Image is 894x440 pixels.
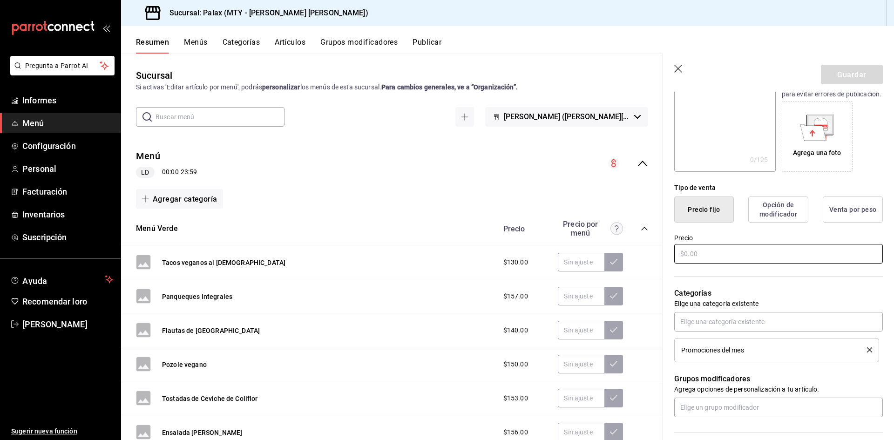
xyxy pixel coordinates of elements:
[674,244,883,264] input: $0.00
[121,142,663,186] div: colapsar-fila-del-menú
[558,287,604,305] input: Sin ajuste
[262,83,300,91] font: personalizar
[641,225,648,232] button: colapsar-categoría-fila
[503,258,528,266] font: $130.00
[558,253,604,271] input: Sin ajuste
[162,325,260,336] button: Flautas de [GEOGRAPHIC_DATA]
[181,168,197,176] font: 23:59
[503,326,528,334] font: $140.00
[674,196,734,223] button: Precio fijo
[681,346,744,354] font: Promociones del mes
[504,112,752,121] font: [PERSON_NAME] ([PERSON_NAME][GEOGRAPHIC_DATA][PERSON_NAME])
[162,361,207,369] font: Pozole vegano
[503,360,528,368] font: $150.00
[503,292,528,300] font: $157.00
[162,257,285,268] button: Tacos veganos al [DEMOGRAPHIC_DATA]
[320,38,398,47] font: Grupos modificadores
[674,289,711,298] font: Categorías
[136,189,223,209] button: Agregar categoría
[162,393,258,404] button: Tostadas de Ceviche de Coliflor
[22,141,76,151] font: Configuración
[22,297,87,306] font: Recomendar loro
[674,300,759,307] font: Elige una categoría existente
[162,429,242,437] font: Ensalada [PERSON_NAME]
[162,395,258,403] font: Tostadas de Ceviche de Coliflor
[674,374,750,383] font: Grupos modificadores
[784,103,850,169] div: Agrega una foto
[22,164,56,174] font: Personal
[275,38,305,47] font: Artículos
[162,259,285,267] font: Tacos veganos al [DEMOGRAPHIC_DATA]
[136,37,894,54] div: pestañas de navegación
[381,83,518,91] font: Para cambios generales, ve a “Organización”.
[136,223,178,234] button: Menú Verde
[22,118,44,128] font: Menú
[558,389,604,407] input: Sin ajuste
[22,276,47,286] font: Ayuda
[503,394,528,402] font: $153.00
[162,168,179,176] font: 00:00
[162,327,260,335] font: Flautas de [GEOGRAPHIC_DATA]
[674,184,716,191] font: Tipo de venta
[136,149,160,163] button: Menú
[136,151,160,162] font: Menú
[102,24,110,32] button: abrir_cajón_menú
[674,234,693,241] font: Precio
[156,108,284,126] input: Buscar menú
[22,210,65,219] font: Inventarios
[759,202,797,218] font: Opción de modificador
[688,206,720,213] font: Precio fijo
[674,398,883,417] input: Elige un grupo modificador
[674,312,883,332] input: Elige una categoría existente
[10,56,115,75] button: Pregunta a Parrot AI
[179,168,181,176] font: -
[300,83,382,91] font: los menús de esta sucursal.
[162,293,232,301] font: Panqueques integrales
[11,427,77,435] font: Sugerir nueva función
[823,196,883,223] button: Venta por peso
[754,156,768,163] font: /125
[153,195,217,203] font: Agregar categoría
[413,38,441,47] font: Publicar
[22,319,88,329] font: [PERSON_NAME]
[674,386,819,393] font: Agrega opciones de personalización a tu artículo.
[503,224,525,233] font: Precio
[162,427,242,438] button: Ensalada [PERSON_NAME]
[223,38,260,47] font: Categorías
[141,169,149,176] font: LD
[136,38,169,47] font: Resumen
[162,291,232,302] button: Panqueques integrales
[136,83,262,91] font: Si activas 'Editar artículo por menú', podrás
[184,38,207,47] font: Menús
[485,107,648,127] button: [PERSON_NAME] ([PERSON_NAME][GEOGRAPHIC_DATA][PERSON_NAME])
[558,355,604,373] input: Sin ajuste
[22,95,56,105] font: Informes
[136,224,178,233] font: Menú Verde
[860,347,872,352] button: borrar
[782,81,882,98] font: Te sugerimos incluir fotografías para evitar errores de publicación.
[748,196,808,223] button: Opción de modificador
[162,359,207,370] button: Pozole vegano
[169,8,368,17] font: Sucursal: Palax (MTY - [PERSON_NAME] [PERSON_NAME])
[22,232,67,242] font: Suscripción
[750,156,754,163] font: 0
[503,428,528,436] font: $156.00
[563,220,598,237] font: Precio por menú
[22,187,67,196] font: Facturación
[829,206,877,213] font: Venta por peso
[136,70,172,81] font: Sucursal
[25,62,88,69] font: Pregunta a Parrot AI
[558,321,604,339] input: Sin ajuste
[7,68,115,77] a: Pregunta a Parrot AI
[793,149,841,156] font: Agrega una foto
